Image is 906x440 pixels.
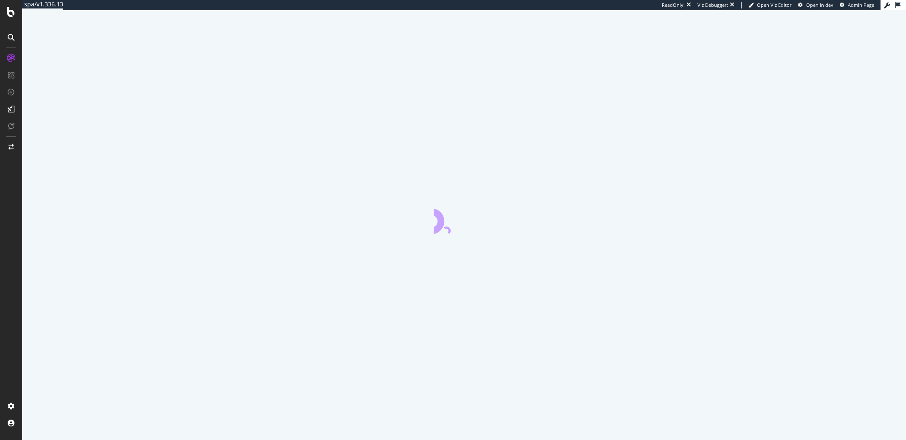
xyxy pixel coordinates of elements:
[748,2,792,8] a: Open Viz Editor
[757,2,792,8] span: Open Viz Editor
[798,2,833,8] a: Open in dev
[662,2,685,8] div: ReadOnly:
[848,2,874,8] span: Admin Page
[840,2,874,8] a: Admin Page
[697,2,728,8] div: Viz Debugger:
[806,2,833,8] span: Open in dev
[434,203,495,234] div: animation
